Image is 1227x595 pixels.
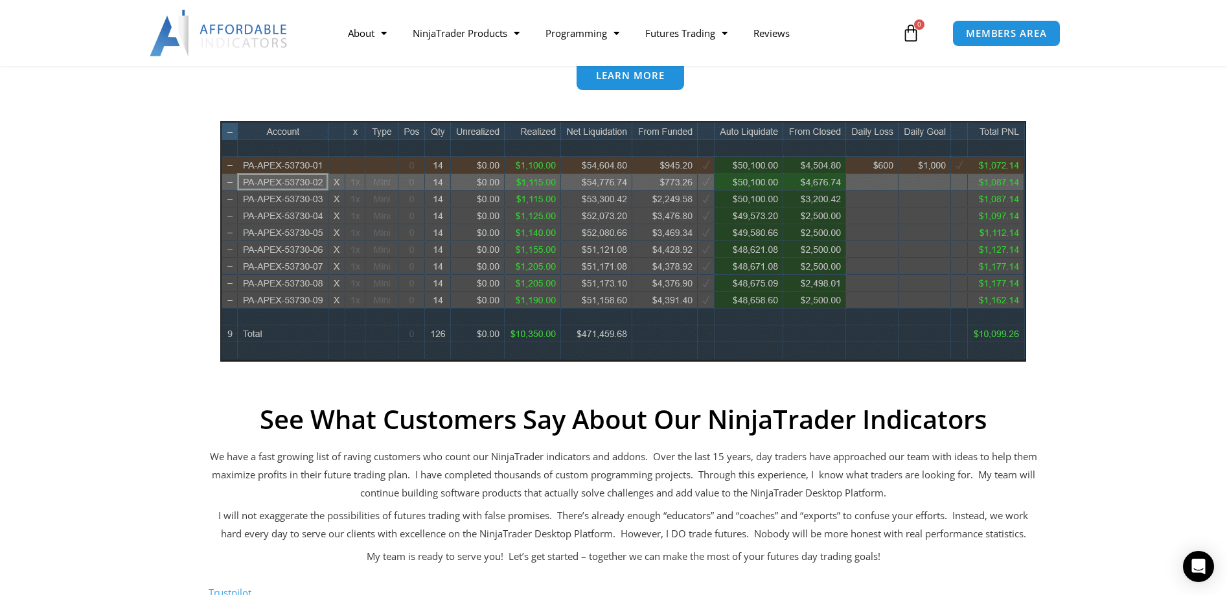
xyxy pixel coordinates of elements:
[533,18,632,48] a: Programming
[577,61,684,90] a: Learn more
[335,18,899,48] nav: Menu
[952,20,1061,47] a: MEMBERS AREA
[209,507,1038,543] p: I will not exaggerate the possibilities of futures trading with false promises. There’s already e...
[966,29,1047,38] span: MEMBERS AREA
[209,448,1038,502] p: We have a fast growing list of raving customers who count our NinjaTrader indicators and addons. ...
[596,71,665,80] span: Learn more
[632,18,740,48] a: Futures Trading
[740,18,803,48] a: Reviews
[1183,551,1214,582] div: Open Intercom Messenger
[914,19,924,30] span: 0
[209,404,1038,435] h2: See What Customers Say About Our NinjaTrader Indicators
[220,121,1026,362] img: wideview8 28 2 | Affordable Indicators – NinjaTrader
[209,548,1038,566] p: My team is ready to serve you! Let’s get started – together we can make the most of your futures ...
[400,18,533,48] a: NinjaTrader Products
[335,18,400,48] a: About
[150,10,289,56] img: LogoAI | Affordable Indicators – NinjaTrader
[882,14,939,52] a: 0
